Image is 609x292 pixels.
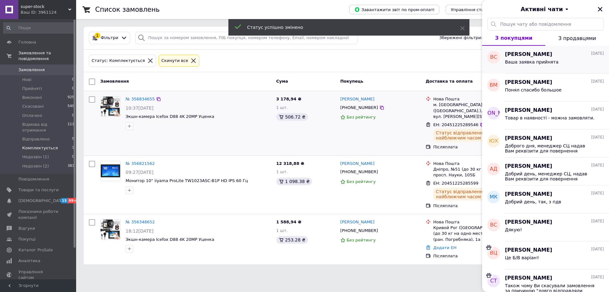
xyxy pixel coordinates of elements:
[433,96,523,102] div: Нова Пошта
[339,168,379,176] div: [PHONE_NUMBER]
[591,135,604,140] span: [DATE]
[505,87,561,92] span: Понял спасибо большое
[505,163,552,170] span: [PERSON_NAME]
[100,161,121,181] a: Фото товару
[276,97,301,101] span: 3 178,94 ₴
[500,5,591,13] button: Активні чати
[22,145,58,151] span: Комплектується
[72,86,74,92] span: 0
[126,178,248,183] a: Монитор 10" iiyama ProLite TW1023ASC-B1P HD IPS 60 Гц
[505,59,559,65] span: Ваша заявка прийнята
[347,115,376,119] span: Без рейтингу
[22,77,31,83] span: Нові
[490,54,497,61] span: ВС
[591,219,604,224] span: [DATE]
[18,226,35,231] span: Відгуки
[101,220,120,239] img: Фото товару
[591,163,604,168] span: [DATE]
[126,220,155,224] a: № 356348652
[505,275,552,282] span: [PERSON_NAME]
[433,188,523,200] div: Статус відправлення буде відомий найближчим часом
[591,191,604,196] span: [DATE]
[596,5,604,13] button: Закрити
[505,107,552,114] span: [PERSON_NAME]
[505,115,594,120] span: Товар в наявності - можна замовляти.
[3,22,75,34] input: Пошук
[276,105,288,110] span: 1 шт.
[68,104,74,109] span: 549
[433,122,478,127] span: ЕН: 20451225289546
[276,79,288,84] span: Cума
[426,79,473,84] span: Доставка та оплата
[18,198,65,204] span: [DEMOGRAPHIC_DATA]
[490,221,497,229] span: ВС
[126,97,155,101] a: № 356834655
[276,113,308,121] div: 506.72 ₴
[101,97,120,116] img: Фото товару
[340,219,375,225] a: [PERSON_NAME]
[100,79,129,84] span: Замовлення
[126,161,155,166] a: № 356821562
[21,4,68,10] span: super-stock
[505,171,595,181] span: Добрий день, менеджер СЦ, надав Вам реквізити для повернення товару.
[482,74,609,102] button: ВМ[PERSON_NAME][DATE]Понял спасибо большое
[72,136,74,142] span: 5
[95,6,160,13] h1: Список замовлень
[505,227,522,232] span: Дякую!
[545,31,609,46] button: З продавцями
[126,105,154,111] span: 10:37[DATE]
[22,95,42,100] span: Виконані
[591,79,604,84] span: [DATE]
[21,10,76,15] div: Ваш ID: 3961124
[18,67,45,73] span: Замовлення
[72,77,74,83] span: 0
[505,51,552,58] span: [PERSON_NAME]
[18,50,76,62] span: Замовлення та повідомлення
[126,114,214,119] span: Экшн-камера Icefox D88 4K 20MP Уценка
[276,169,288,174] span: 1 шт.
[72,113,74,119] span: 0
[490,277,497,285] span: СТ
[68,95,74,100] span: 925
[95,33,100,38] div: 1
[18,236,36,242] span: Покупці
[247,24,444,31] div: Статус успішно змінено
[591,275,604,280] span: [DATE]
[18,269,59,281] span: Управління сайтом
[505,199,561,204] span: Добрий день, так, з пдв
[495,35,533,41] span: З покупцями
[482,241,609,269] button: ВЦ[PERSON_NAME][DATE]Це Б/В варіант
[482,130,609,158] button: ЮХ[PERSON_NAME][DATE]Доброго дня, менеджер СЦ надав Вам реквізити для повернення товару.
[433,129,523,142] div: Статус відправлення буде відомий найближчим часом
[276,178,312,185] div: 1 098.38 ₴
[340,161,375,167] a: [PERSON_NAME]
[433,166,523,178] div: Дніпро, №51 (до 30 кг на одне місце ): просп. Науки, 105Б
[90,58,146,64] div: Статус: Комплектується
[489,138,498,145] span: ЮХ
[160,58,190,64] div: Cкинути все
[505,143,595,153] span: Доброго дня, менеджер СЦ надав Вам реквізити для повернення товару.
[18,187,59,193] span: Товари та послуги
[439,35,482,41] span: Збережені фільтри:
[505,135,552,142] span: [PERSON_NAME]
[101,35,118,41] span: Фільтри
[591,51,604,56] span: [DATE]
[22,136,50,142] span: Відправлено
[340,96,375,102] a: [PERSON_NAME]
[490,82,498,89] span: ВМ
[433,245,456,250] a: Додати ЕН
[276,236,308,244] div: 253.28 ₴
[126,237,214,242] a: Экшн-камера Icefox D88 4K 20MP Уценка
[18,176,49,182] span: Повідомлення
[433,102,523,119] div: м. [GEOGRAPHIC_DATA] ([GEOGRAPHIC_DATA].), №356 (до 30 кг): вул. [PERSON_NAME][STREET_ADDRESS]
[521,5,563,13] span: Активні чати
[433,203,523,209] div: Післяплата
[18,258,40,264] span: Аналітика
[276,220,301,224] span: 1 588,94 ₴
[482,31,545,46] button: З покупцями
[473,110,515,117] span: [PERSON_NAME]
[591,247,604,252] span: [DATE]
[276,161,304,166] span: 12 318,88 ₴
[339,104,379,112] div: [PHONE_NUMBER]
[505,255,539,260] span: Це Б/В варіант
